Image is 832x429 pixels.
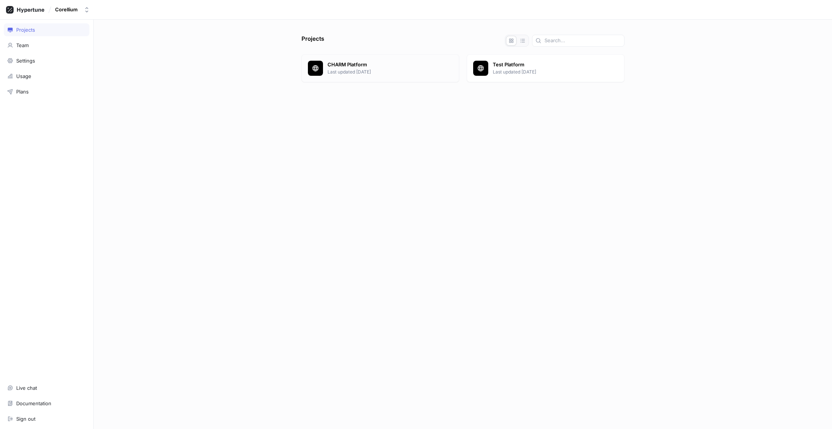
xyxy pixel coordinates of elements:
[4,23,89,36] a: Projects
[4,397,89,410] a: Documentation
[52,3,93,16] button: Corellium
[301,35,324,47] p: Projects
[4,54,89,67] a: Settings
[4,85,89,98] a: Plans
[493,69,618,75] p: Last updated [DATE]
[493,61,618,69] p: Test Platform
[4,70,89,83] a: Usage
[16,416,35,422] div: Sign out
[16,385,37,391] div: Live chat
[16,27,35,33] div: Projects
[16,58,35,64] div: Settings
[328,61,453,69] p: CHARM Platform
[55,6,78,13] div: Corellium
[4,39,89,52] a: Team
[16,89,29,95] div: Plans
[16,73,31,79] div: Usage
[544,37,621,44] input: Search...
[16,400,51,406] div: Documentation
[328,69,453,75] p: Last updated [DATE]
[16,42,29,48] div: Team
